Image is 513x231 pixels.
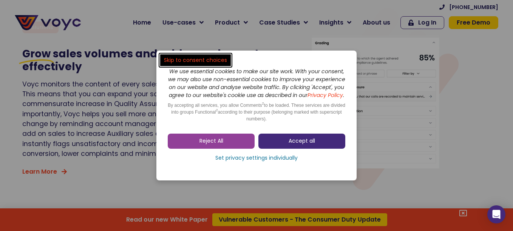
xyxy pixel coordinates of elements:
[215,154,298,162] span: Set privacy settings individually
[307,91,343,99] a: Privacy Policy
[216,108,218,112] sup: 2
[199,137,223,145] span: Reject All
[160,54,231,66] a: Skip to consent choices
[258,134,345,149] a: Accept all
[262,102,264,105] sup: 2
[168,152,345,164] a: Set privacy settings individually
[100,61,126,70] span: Job title
[100,30,119,39] span: Phone
[168,103,345,122] span: By accepting all services, you allow Comments to be loaded. These services are divided into group...
[168,68,345,99] i: We use essential cookies to make our site work. With your consent, we may also use non-essential ...
[289,137,315,145] span: Accept all
[168,134,255,149] a: Reject All
[156,157,191,165] a: Privacy Policy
